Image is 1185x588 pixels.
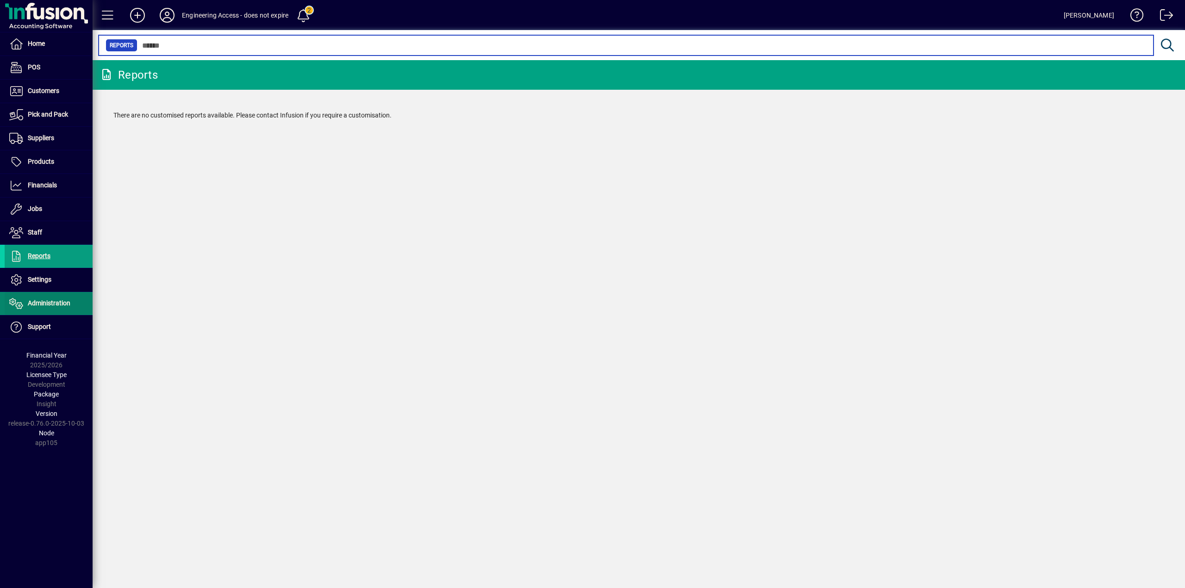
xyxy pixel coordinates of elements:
a: Support [5,316,93,339]
span: Products [28,158,54,165]
button: Add [123,7,152,24]
a: Home [5,32,93,56]
a: POS [5,56,93,79]
span: Administration [28,299,70,307]
span: Reports [28,252,50,260]
a: Logout [1153,2,1173,32]
span: Financials [28,181,57,189]
button: Profile [152,7,182,24]
span: POS [28,63,40,71]
span: Jobs [28,205,42,212]
span: Suppliers [28,134,54,142]
a: Products [5,150,93,173]
div: [PERSON_NAME] [1064,8,1114,23]
div: There are no customised reports available. Please contact Infusion if you require a customisation. [104,101,1173,130]
span: Node [39,429,54,437]
span: Home [28,40,45,47]
span: Version [36,410,57,417]
span: Licensee Type [26,371,67,378]
span: Reports [110,41,133,50]
a: Knowledge Base [1123,2,1144,32]
a: Customers [5,80,93,103]
span: Settings [28,276,51,283]
span: Package [34,390,59,398]
span: Financial Year [26,352,67,359]
span: Pick and Pack [28,111,68,118]
a: Pick and Pack [5,103,93,126]
a: Administration [5,292,93,315]
a: Financials [5,174,93,197]
span: Support [28,323,51,330]
a: Jobs [5,198,93,221]
div: Engineering Access - does not expire [182,8,288,23]
a: Settings [5,268,93,291]
a: Staff [5,221,93,244]
div: Reports [100,68,158,82]
a: Suppliers [5,127,93,150]
span: Customers [28,87,59,94]
span: Staff [28,229,42,236]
